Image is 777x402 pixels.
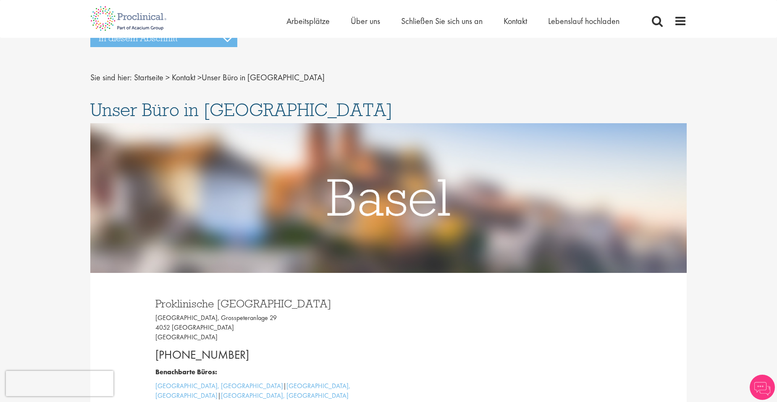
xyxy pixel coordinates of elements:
[165,72,170,83] span: >
[286,16,330,26] a: Arbeitsplätze
[155,346,382,363] p: [PHONE_NUMBER]
[750,375,775,400] img: Chatbot
[155,298,382,309] h3: Proklinische [GEOGRAPHIC_DATA]
[155,313,382,342] p: [GEOGRAPHIC_DATA], Grosspeteranlage 29 4052 [GEOGRAPHIC_DATA] [GEOGRAPHIC_DATA]
[504,16,527,26] a: Kontakt
[134,72,325,83] span: Unser Büro in [GEOGRAPHIC_DATA]
[90,29,237,47] h3: In diesem Abschnitt
[155,381,382,401] p: | |
[155,381,283,390] a: [GEOGRAPHIC_DATA], [GEOGRAPHIC_DATA]
[548,16,619,26] a: Lebenslauf hochladen
[90,72,132,83] span: Sie sind hier:
[197,72,202,83] span: >
[401,16,483,26] a: Schließen Sie sich uns an
[155,381,350,400] a: [GEOGRAPHIC_DATA], [GEOGRAPHIC_DATA]
[172,72,195,83] a: breadcrumb Link zu Kontakt
[6,371,113,396] iframe: reCAPTCHA
[134,72,163,83] a: Breadcrumb-Link zur Startseite
[155,368,217,376] b: Benachbarte Büros:
[221,391,349,400] a: [GEOGRAPHIC_DATA], [GEOGRAPHIC_DATA]
[90,98,393,121] span: Unser Büro in [GEOGRAPHIC_DATA]
[351,16,380,26] a: Über uns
